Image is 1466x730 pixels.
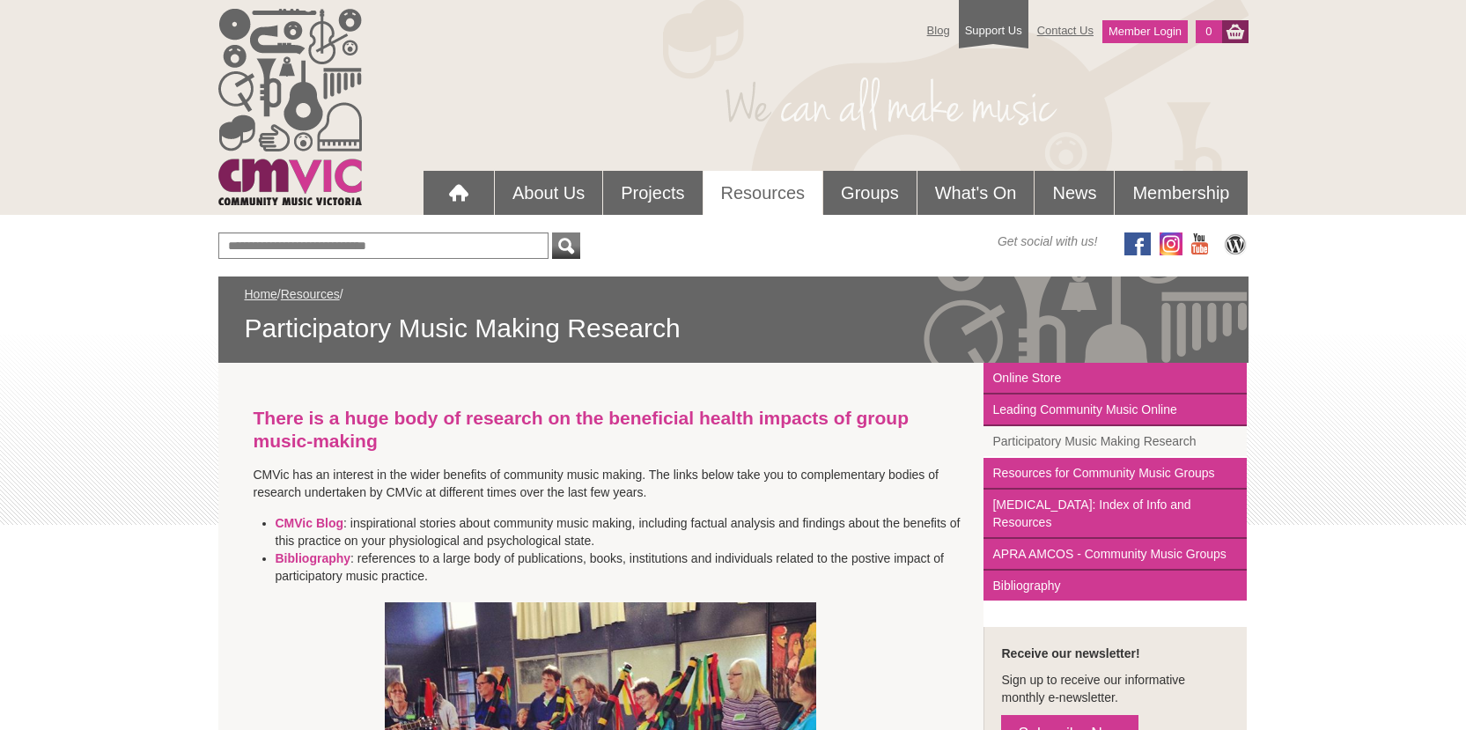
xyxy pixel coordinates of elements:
a: APRA AMCOS - Community Music Groups [983,539,1247,571]
a: Participatory Music Making Research [983,426,1247,458]
p: Sign up to receive our informative monthly e-newsletter. [1001,671,1229,706]
a: Groups [823,171,917,215]
a: Resources [704,171,823,215]
a: About Us [495,171,602,215]
a: Home [245,287,277,301]
img: icon-instagram.png [1160,232,1182,255]
a: What's On [917,171,1035,215]
a: [MEDICAL_DATA]: Index of Info and Resources [983,490,1247,539]
a: Contact Us [1028,15,1102,46]
a: Membership [1115,171,1247,215]
span: Participatory Music Making Research [245,312,1222,345]
a: Resources [281,287,340,301]
li: : inspirational stories about community music making, including factual analysis and findings abo... [276,514,971,549]
a: CMVic Blog [276,516,344,530]
li: : references to a large body of publications, books, institutions and individuals related to the ... [276,549,971,585]
p: CMVic has an interest in the wider benefits of community music making. The links below take you t... [254,466,949,501]
span: Get social with us! [998,232,1098,250]
a: Bibliography [983,571,1247,601]
a: Bibliography [276,551,351,565]
a: 0 [1196,20,1221,43]
a: Online Store [983,363,1247,394]
img: CMVic Blog [1222,232,1249,255]
img: cmvic_logo.png [218,9,362,205]
a: Member Login [1102,20,1188,43]
a: Blog [918,15,959,46]
a: Projects [603,171,702,215]
a: Leading Community Music Online [983,394,1247,426]
div: / / [245,285,1222,345]
strong: Receive our newsletter! [1001,646,1139,660]
a: Resources for Community Music Groups [983,458,1247,490]
a: News [1035,171,1114,215]
strong: There is a huge body of research on the beneficial health impacts of group music-making [254,408,909,451]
